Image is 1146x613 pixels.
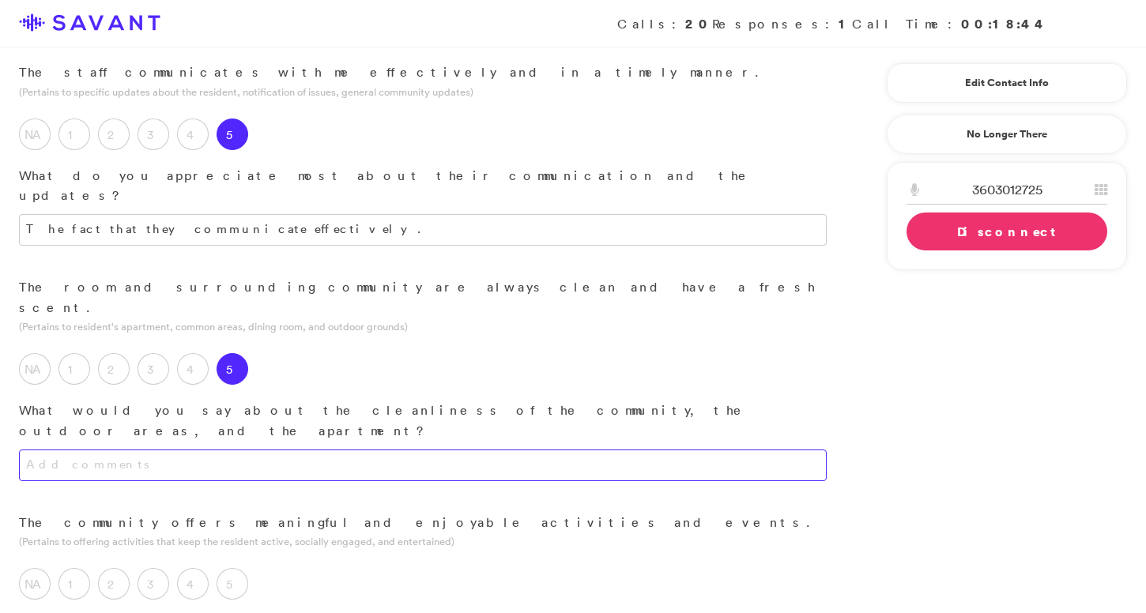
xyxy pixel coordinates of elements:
p: What do you appreciate most about their communication and the updates? [19,166,827,206]
a: No Longer There [887,115,1127,154]
label: 5 [217,118,248,150]
label: NA [19,118,51,150]
p: The room and surrounding community are always clean and have a fresh scent. [19,277,827,318]
label: 2 [98,353,130,385]
label: 4 [177,568,209,600]
strong: 00:18:44 [961,15,1048,32]
p: (Pertains to offering activities that keep the resident active, socially engaged, and entertained) [19,534,827,549]
label: 1 [58,118,90,150]
label: NA [19,353,51,385]
label: 5 [217,353,248,385]
strong: 1 [839,15,852,32]
label: 3 [138,568,169,600]
a: Edit Contact Info [907,70,1107,96]
label: 4 [177,353,209,385]
label: 1 [58,353,90,385]
label: 3 [138,353,169,385]
label: 2 [98,118,130,150]
p: (Pertains to resident's apartment, common areas, dining room, and outdoor grounds) [19,319,827,334]
p: The staff communicates with me effectively and in a timely manner. [19,62,827,83]
p: The community offers meaningful and enjoyable activities and events. [19,513,827,533]
label: 2 [98,568,130,600]
strong: 20 [685,15,712,32]
label: 3 [138,118,169,150]
label: NA [19,568,51,600]
p: What would you say about the cleanliness of the community, the outdoor areas, and the apartment? [19,401,827,441]
a: Disconnect [907,212,1107,250]
label: 5 [217,568,248,600]
label: 4 [177,118,209,150]
p: (Pertains to specific updates about the resident, notification of issues, general community updates) [19,85,827,100]
label: 1 [58,568,90,600]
